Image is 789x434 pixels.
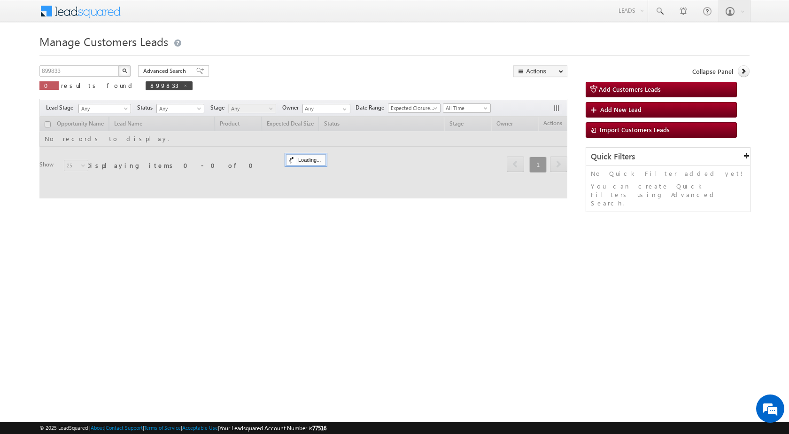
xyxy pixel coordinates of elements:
[61,81,136,89] span: results found
[143,67,189,75] span: Advanced Search
[46,103,77,112] span: Lead Stage
[44,81,54,89] span: 0
[229,104,273,113] span: Any
[600,105,642,113] span: Add New Lead
[599,85,661,93] span: Add Customers Leads
[182,425,218,431] a: Acceptable Use
[39,424,326,433] span: © 2025 LeadSquared | | | | |
[388,103,441,113] a: Expected Closure Date
[312,425,326,432] span: 77516
[122,68,127,73] img: Search
[356,103,388,112] span: Date Range
[91,425,104,431] a: About
[586,148,750,166] div: Quick Filters
[137,103,156,112] span: Status
[591,182,745,207] p: You can create Quick Filters using Advanced Search.
[228,104,276,113] a: Any
[591,169,745,178] p: No Quick Filter added yet!
[219,425,326,432] span: Your Leadsquared Account Number is
[106,425,143,431] a: Contact Support
[157,104,201,113] span: Any
[338,104,349,114] a: Show All Items
[388,104,437,112] span: Expected Closure Date
[443,104,488,112] span: All Time
[144,425,181,431] a: Terms of Service
[443,103,491,113] a: All Time
[286,154,326,166] div: Loading...
[600,126,670,134] span: Import Customers Leads
[692,67,733,76] span: Collapse Panel
[302,104,350,113] input: Type to Search
[78,104,131,113] a: Any
[513,65,567,77] button: Actions
[150,81,178,89] span: 899833
[210,103,228,112] span: Stage
[156,104,204,113] a: Any
[282,103,302,112] span: Owner
[39,34,168,49] span: Manage Customers Leads
[79,104,128,113] span: Any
